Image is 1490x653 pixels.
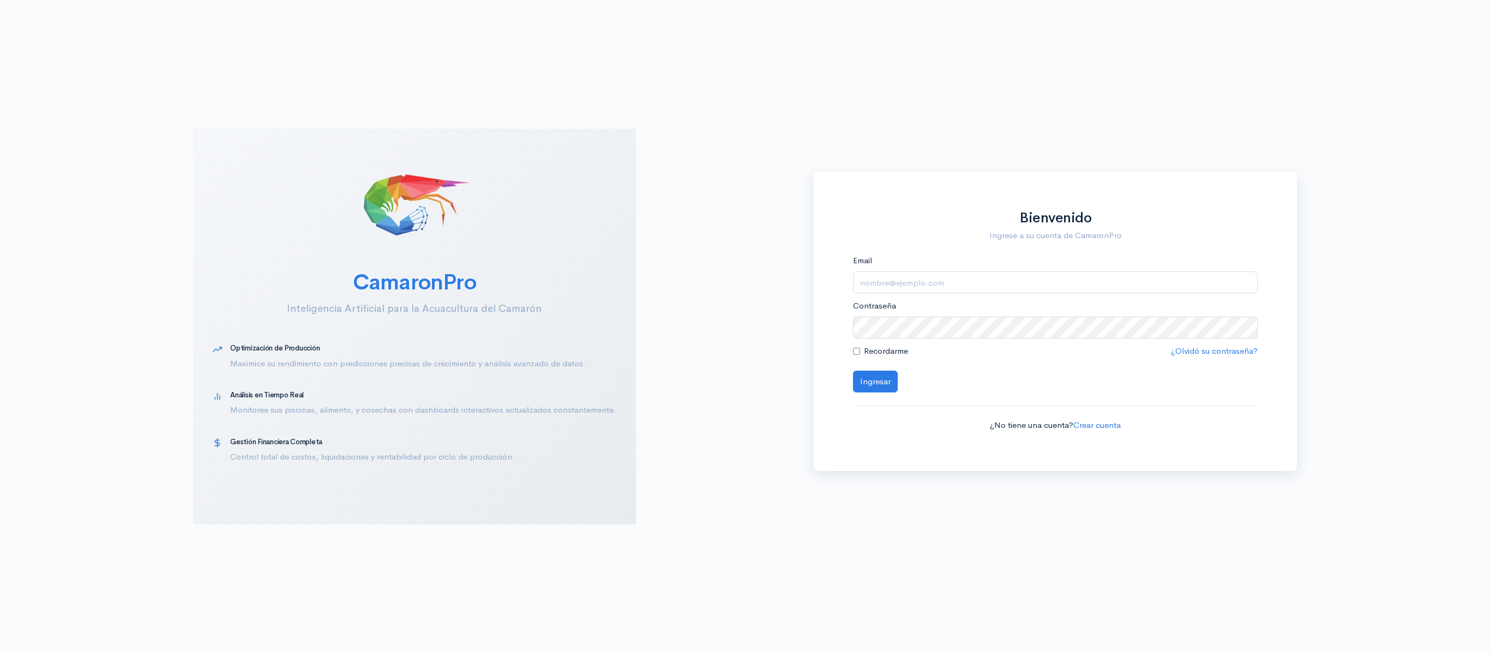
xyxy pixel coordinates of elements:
button: Ingresar [853,371,898,393]
h5: Gestión Financiera Completa [230,438,616,446]
label: Recordarme [864,345,908,358]
p: Control total de costos, liquidaciones y rentabilidad por ciclo de producción. [230,451,616,463]
a: Crear cuenta [1073,420,1121,430]
p: Maximice su rendimiento con predicciones precisas de crecimiento y análisis avanzado de datos. [230,358,616,370]
a: ¿Olvidó su contraseña? [1171,346,1258,356]
h5: Análisis en Tiempo Real [230,391,616,399]
p: Inteligencia Artificial para la Acuacultura del Camarón [213,301,617,316]
input: nombre@ejemplo.com [853,271,1258,294]
h1: Bienvenido [853,210,1258,226]
h5: Optimización de Producción [230,344,616,352]
label: Contraseña [853,300,896,312]
p: ¿No tiene una cuenta? [853,419,1258,432]
p: Ingrese a su cuenta de CamaronPro [853,229,1258,242]
img: CamaronPro Logo [360,148,469,257]
h2: CamaronPro [213,270,617,294]
p: Monitoree sus piscinas, alimento, y cosechas con dashboards interactivos actualizados constanteme... [230,404,616,416]
label: Email [853,255,872,267]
